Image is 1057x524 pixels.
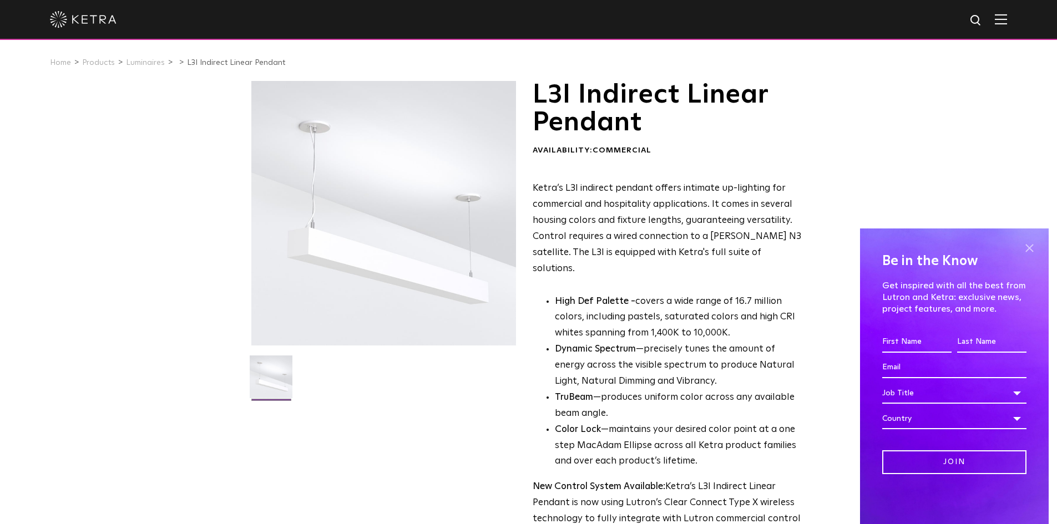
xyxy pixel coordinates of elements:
[882,251,1026,272] h4: Be in the Know
[555,422,803,470] li: —maintains your desired color point at a one step MacAdam Ellipse across all Ketra product famili...
[882,357,1026,378] input: Email
[555,393,593,402] strong: TruBeam
[555,294,803,342] p: covers a wide range of 16.7 million colors, including pastels, saturated colors and high CRI whit...
[126,59,165,67] a: Luminaires
[50,11,117,28] img: ketra-logo-2019-white
[250,355,292,406] img: L3I-Linear-2021-Web-Square
[957,332,1026,353] input: Last Name
[533,482,665,491] strong: New Control System Available:
[533,181,803,277] p: Ketra’s L3I indirect pendant offers intimate up-lighting for commercial and hospitality applicati...
[882,332,952,353] input: First Name
[555,342,803,390] li: —precisely tunes the amount of energy across the visible spectrum to produce Natural Light, Natur...
[555,425,601,434] strong: Color Lock
[593,146,651,154] span: Commercial
[882,280,1026,314] p: Get inspired with all the best from Lutron and Ketra: exclusive news, project features, and more.
[555,297,635,306] strong: High Def Palette -
[533,81,803,137] h1: L3I Indirect Linear Pendant
[882,383,1026,404] div: Job Title
[995,14,1007,24] img: Hamburger%20Nav.svg
[882,408,1026,429] div: Country
[187,59,285,67] a: L3I Indirect Linear Pendant
[533,145,803,156] div: Availability:
[969,14,983,28] img: search icon
[555,344,636,354] strong: Dynamic Spectrum
[82,59,115,67] a: Products
[50,59,71,67] a: Home
[555,390,803,422] li: —produces uniform color across any available beam angle.
[882,450,1026,474] input: Join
